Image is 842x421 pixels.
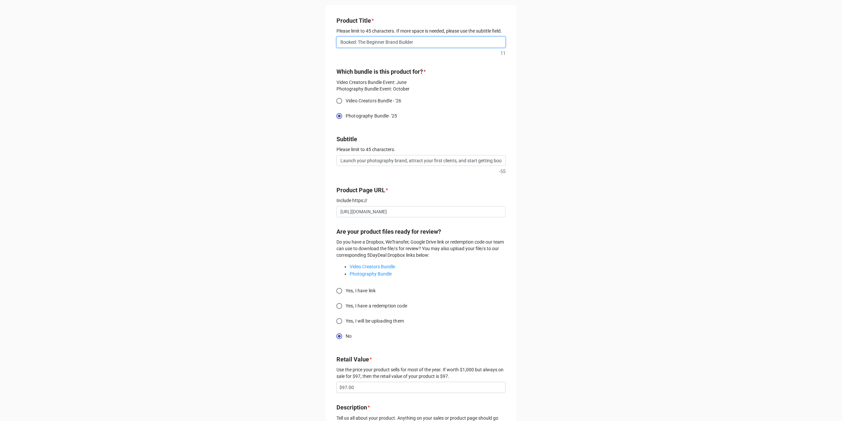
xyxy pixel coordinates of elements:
[336,239,506,258] p: Do you have a Dropbox, WeTransfer, Google Drive link or redemption code our team can use to downl...
[336,146,506,153] p: Please limit to 45 characters.
[336,403,367,412] label: Description
[346,333,352,340] span: No
[346,287,376,294] span: Yes, I have link
[500,50,506,58] small: 11
[336,355,369,364] label: Retail Value
[336,67,423,76] label: Which bundle is this product for?
[346,97,402,104] span: Video Creators Bundle - '26
[336,366,506,380] p: Use the price your product sells for most of the year. If worth $1,000 but always on sale for $97...
[499,168,506,176] small: -55
[350,271,392,276] a: Photography Bundle
[350,264,395,269] a: Video Creators Bundle
[336,197,506,204] p: Include https://
[336,227,441,236] label: Are your product files ready for review?
[336,186,385,195] label: Product Page URL
[336,79,506,92] p: Video Creators Bundle Event: June Photography Bundle Event: October
[346,303,407,309] span: Yes, I have a redemption code
[346,318,404,325] span: Yes, I will be uploading them
[336,28,506,34] p: Please limit to 45 characters. If more space is needed, please use the subtitle field.
[346,113,397,119] span: Photography Bundle- '25
[336,135,357,144] label: Subtitle
[336,16,371,25] label: Product Title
